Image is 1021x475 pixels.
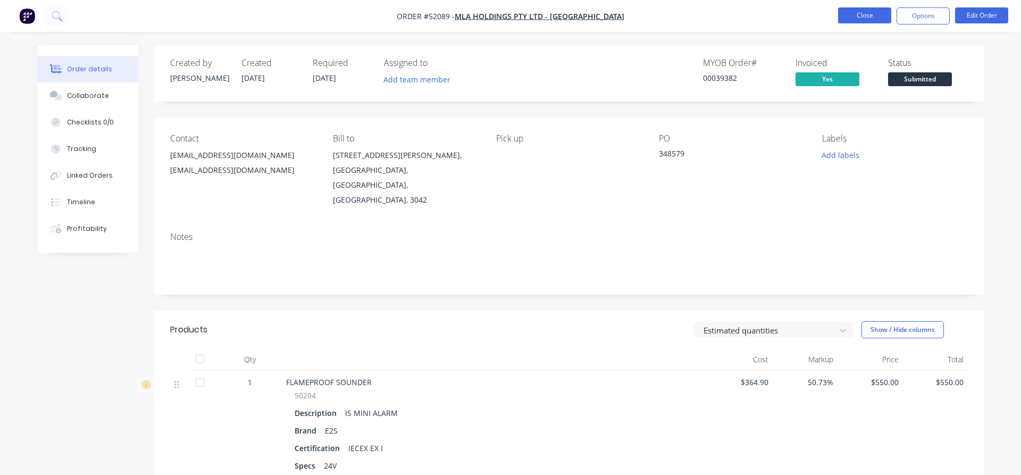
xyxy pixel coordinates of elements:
[838,349,903,370] div: Price
[170,163,316,178] div: [EMAIL_ADDRESS][DOMAIN_NAME]
[37,136,138,162] button: Tracking
[333,134,479,144] div: Bill to
[170,148,316,182] div: [EMAIL_ADDRESS][DOMAIN_NAME][EMAIL_ADDRESS][DOMAIN_NAME]
[67,171,113,180] div: Linked Orders
[241,58,300,68] div: Created
[295,458,320,473] div: Specs
[907,377,964,388] span: $550.00
[888,58,968,68] div: Status
[19,8,35,24] img: Factory
[903,349,968,370] div: Total
[455,11,624,21] a: MLA HOLDINGS PTY LTD - [GEOGRAPHIC_DATA]
[320,458,341,473] div: 24V
[67,118,114,127] div: Checklists 0/0
[955,7,1008,23] button: Edit Order
[313,73,336,83] span: [DATE]
[496,134,642,144] div: Pick up
[170,134,316,144] div: Contact
[321,423,342,438] div: E2S
[295,440,344,456] div: Certification
[659,148,792,163] div: 348579
[170,148,316,163] div: [EMAIL_ADDRESS][DOMAIN_NAME]
[838,7,891,23] button: Close
[170,323,207,336] div: Products
[341,405,402,421] div: IS MINI ALARM
[773,349,838,370] div: Markup
[37,56,138,82] button: Order details
[67,64,112,74] div: Order details
[37,162,138,189] button: Linked Orders
[67,197,95,207] div: Timeline
[295,423,321,438] div: Brand
[170,58,229,68] div: Created by
[816,148,865,162] button: Add labels
[796,72,859,86] span: Yes
[295,405,341,421] div: Description
[170,72,229,84] div: [PERSON_NAME]
[67,224,107,234] div: Profitability
[37,189,138,215] button: Timeline
[333,148,479,207] div: [STREET_ADDRESS][PERSON_NAME],[GEOGRAPHIC_DATA], [GEOGRAPHIC_DATA], [GEOGRAPHIC_DATA], 3042
[861,321,944,338] button: Show / Hide columns
[218,349,282,370] div: Qty
[170,232,968,242] div: Notes
[333,163,479,207] div: [GEOGRAPHIC_DATA], [GEOGRAPHIC_DATA], [GEOGRAPHIC_DATA], 3042
[659,134,805,144] div: PO
[344,440,387,456] div: IECEX EX I
[67,144,96,154] div: Tracking
[703,72,783,84] div: 00039382
[378,72,456,87] button: Add team member
[241,73,265,83] span: [DATE]
[37,215,138,242] button: Profitability
[37,82,138,109] button: Collaborate
[313,58,371,68] div: Required
[888,72,952,88] button: Submitted
[384,58,490,68] div: Assigned to
[897,7,950,24] button: Options
[286,377,372,387] span: FLAMEPROOF SOUNDER
[777,377,834,388] span: 50.73%
[712,377,768,388] span: $364.90
[384,72,456,87] button: Add team member
[888,72,952,86] span: Submitted
[822,134,968,144] div: Labels
[67,91,109,101] div: Collaborate
[707,349,773,370] div: Cost
[796,58,875,68] div: Invoiced
[333,148,479,163] div: [STREET_ADDRESS][PERSON_NAME],
[37,109,138,136] button: Checklists 0/0
[248,377,252,388] span: 1
[295,390,316,401] span: 50204
[397,11,455,21] span: Order #52089 -
[842,377,899,388] span: $550.00
[703,58,783,68] div: MYOB Order #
